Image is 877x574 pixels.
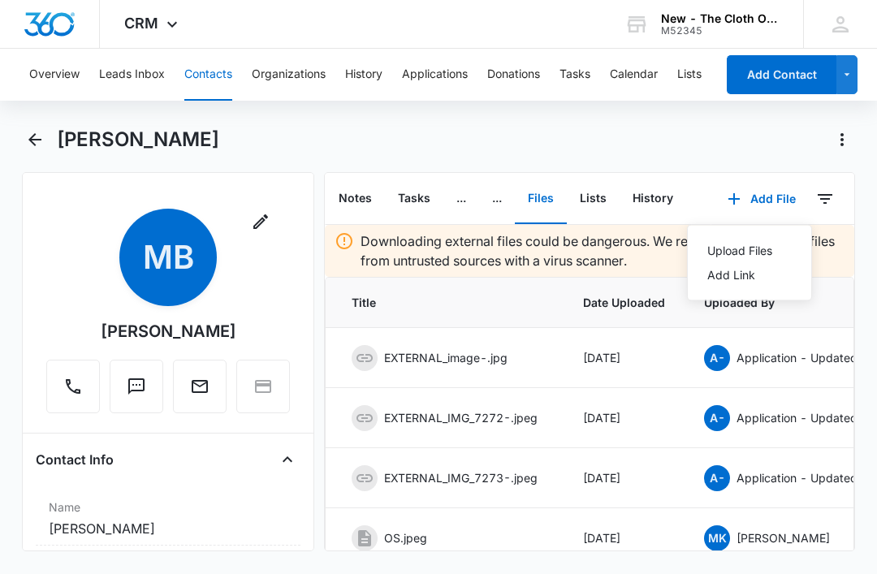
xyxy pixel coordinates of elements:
[567,174,620,224] button: Lists
[688,263,811,287] button: Add Link
[173,360,227,413] button: Email
[252,49,326,101] button: Organizations
[326,174,385,224] button: Notes
[36,492,300,546] div: Name[PERSON_NAME]
[704,405,730,431] span: A-
[704,294,864,311] span: Uploaded By
[384,469,538,486] p: EXTERNAL_IMG_7273-.jpeg
[564,508,685,568] td: [DATE]
[711,179,812,218] button: Add File
[688,239,811,263] button: Upload Files
[274,447,300,473] button: Close
[384,529,427,546] p: OS.jpeg
[29,49,80,101] button: Overview
[345,49,382,101] button: History
[707,245,772,257] div: Upload Files
[559,49,590,101] button: Tasks
[677,49,702,101] button: Lists
[704,525,730,551] span: MK
[583,294,665,311] span: Date Uploaded
[564,448,685,508] td: [DATE]
[173,385,227,399] a: Email
[99,49,165,101] button: Leads Inbox
[515,174,567,224] button: Files
[829,127,855,153] button: Actions
[57,127,219,152] h1: [PERSON_NAME]
[737,409,858,426] p: Application - Updated
[704,465,730,491] span: A-
[385,174,443,224] button: Tasks
[707,270,772,281] div: Add Link
[352,294,544,311] span: Title
[22,127,47,153] button: Back
[661,12,780,25] div: account name
[110,360,163,413] button: Text
[564,388,685,448] td: [DATE]
[737,349,858,366] p: Application - Updated
[737,529,830,546] p: [PERSON_NAME]
[479,174,515,224] button: ...
[384,349,508,366] p: EXTERNAL_image-.jpg
[119,209,217,306] span: MB
[402,49,468,101] button: Applications
[36,450,114,469] h4: Contact Info
[661,25,780,37] div: account id
[487,49,540,101] button: Donations
[49,498,287,516] label: Name
[124,15,158,32] span: CRM
[812,186,838,212] button: Filters
[727,55,836,94] button: Add Contact
[184,49,232,101] button: Contacts
[610,49,658,101] button: Calendar
[704,345,730,371] span: A-
[384,409,538,426] p: EXTERNAL_IMG_7272-.jpeg
[49,519,287,538] dd: [PERSON_NAME]
[110,385,163,399] a: Text
[443,174,479,224] button: ...
[101,319,236,343] div: [PERSON_NAME]
[564,328,685,388] td: [DATE]
[620,174,686,224] button: History
[361,231,845,270] p: Downloading external files could be dangerous. We recommend scanning files from untrusted sources...
[46,360,100,413] button: Call
[46,385,100,399] a: Call
[737,469,858,486] p: Application - Updated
